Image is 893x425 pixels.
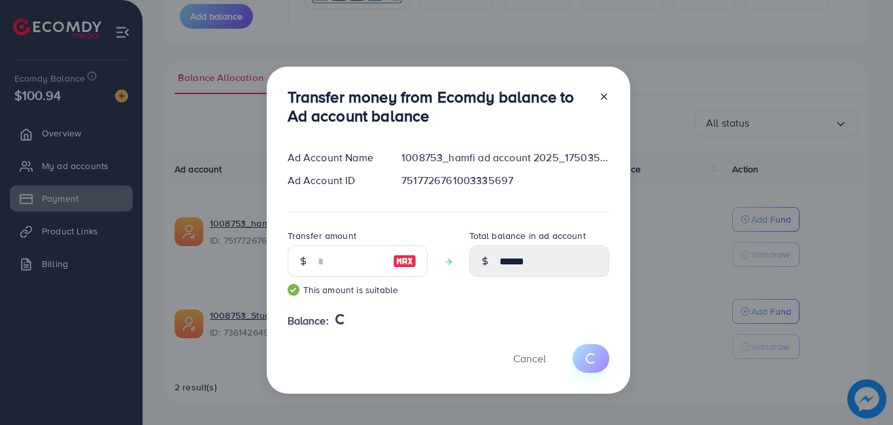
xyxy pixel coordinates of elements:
div: Ad Account ID [277,173,392,188]
div: 7517726761003335697 [391,173,619,188]
div: Ad Account Name [277,150,392,165]
span: Balance: [288,313,329,328]
img: image [393,253,416,269]
h3: Transfer money from Ecomdy balance to Ad account balance [288,87,588,125]
span: Cancel [513,351,546,366]
small: This amount is suitable [288,283,428,296]
div: 1008753_hamfi ad account 2025_1750357175489 [391,150,619,165]
label: Total balance in ad account [469,229,586,242]
img: guide [288,284,299,296]
label: Transfer amount [288,229,356,242]
button: Cancel [497,344,562,372]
